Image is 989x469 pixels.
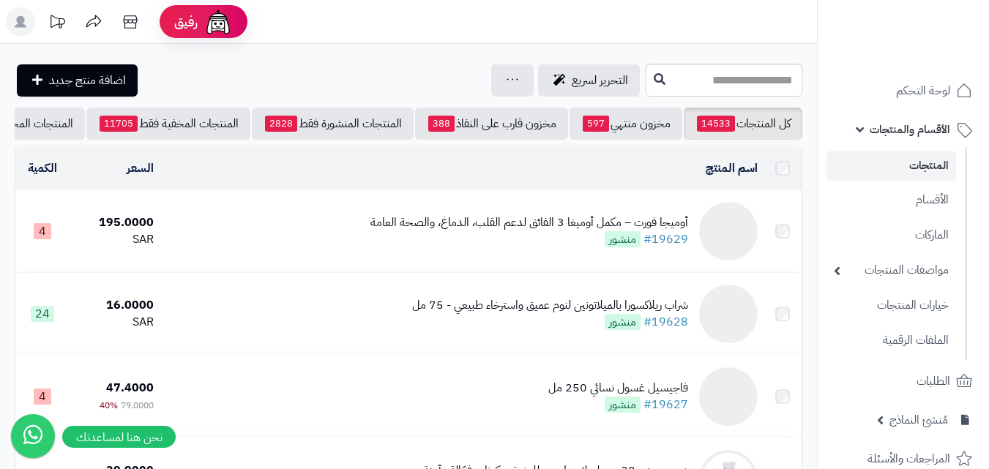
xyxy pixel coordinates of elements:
[826,184,956,216] a: الأقسام
[572,72,628,89] span: التحرير لسريع
[412,297,688,314] div: شراب ريلاكسورا بالميلاتونين لنوم عميق واسترخاء طبيعي - 75 مل
[643,396,688,413] a: #19627
[826,290,956,321] a: خيارات المنتجات
[826,151,956,181] a: المنتجات
[31,306,54,322] span: 24
[699,202,758,260] img: أوميجا فورت – مكمل أوميغا 3 الفائق لدعم القلب، الدماغ، والصحة العامة
[684,108,802,140] a: كل المنتجات14533
[86,108,250,140] a: المنتجات المخفية فقط11705
[17,64,138,97] a: اضافة منتج جديد
[75,214,154,231] div: 195.0000
[34,389,51,405] span: 4
[605,397,641,413] span: منشور
[39,7,75,40] a: تحديثات المنصة
[867,449,950,469] span: المراجعات والأسئلة
[428,116,455,132] span: 388
[415,108,568,140] a: مخزون قارب على النفاذ388
[49,72,126,89] span: اضافة منتج جديد
[699,367,758,426] img: فاجيسيل غسول نسائي 250 مل
[917,371,950,391] span: الطلبات
[583,116,609,132] span: 597
[697,116,735,132] span: 14533
[699,285,758,343] img: شراب ريلاكسورا بالميلاتونين لنوم عميق واسترخاء طبيعي - 75 مل
[204,7,233,37] img: ai-face.png
[28,160,57,177] a: الكمية
[548,380,688,397] div: فاجيسيل غسول نسائي 250 مل
[538,64,640,97] a: التحرير لسريع
[127,160,154,177] a: السعر
[605,314,641,330] span: منشور
[370,214,688,231] div: أوميجا فورت – مكمل أوميغا 3 الفائق لدعم القلب، الدماغ، والصحة العامة
[896,80,950,101] span: لوحة التحكم
[826,73,980,108] a: لوحة التحكم
[100,116,138,132] span: 11705
[106,379,154,397] span: 47.4000
[643,230,688,248] a: #19629
[75,231,154,248] div: SAR
[605,231,641,247] span: منشور
[826,364,980,399] a: الطلبات
[870,119,950,140] span: الأقسام والمنتجات
[570,108,682,140] a: مخزون منتهي597
[643,313,688,331] a: #19628
[34,223,51,239] span: 4
[75,314,154,331] div: SAR
[75,297,154,314] div: 16.0000
[174,13,198,31] span: رفيق
[100,399,118,412] span: 40%
[121,399,154,412] span: 79.0000
[826,220,956,251] a: الماركات
[706,160,758,177] a: اسم المنتج
[252,108,414,140] a: المنتجات المنشورة فقط2828
[889,410,948,430] span: مُنشئ النماذج
[826,255,956,286] a: مواصفات المنتجات
[265,116,297,132] span: 2828
[826,325,956,356] a: الملفات الرقمية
